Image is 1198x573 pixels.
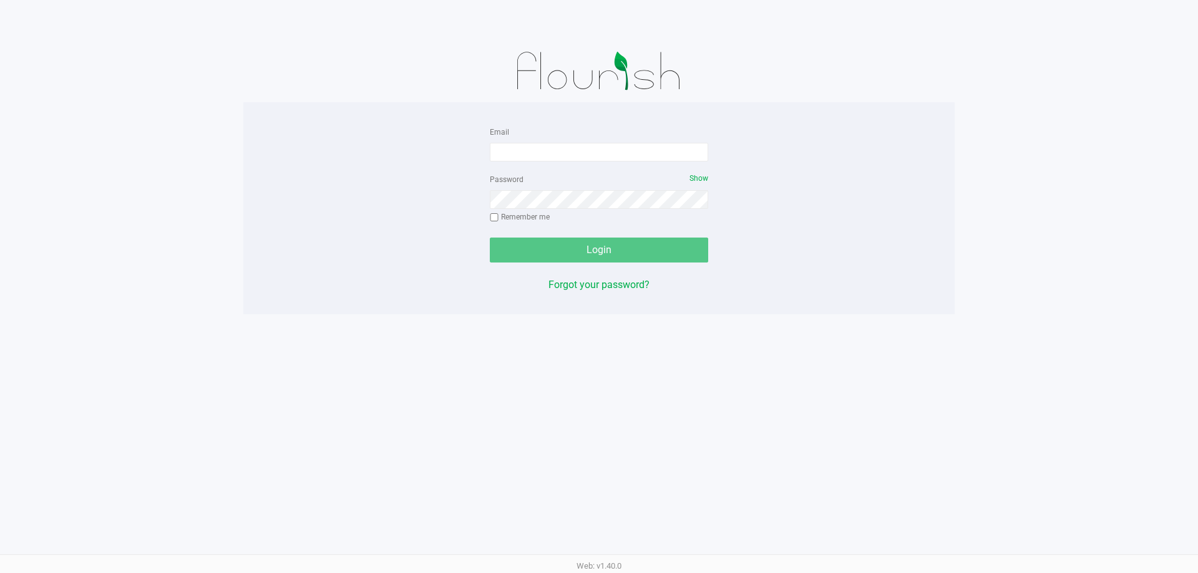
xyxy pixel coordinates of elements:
label: Remember me [490,211,550,223]
span: Show [689,174,708,183]
label: Email [490,127,509,138]
button: Forgot your password? [548,277,650,292]
label: Password [490,174,524,185]
span: Web: v1.40.0 [577,561,621,571]
input: Remember me [490,213,499,222]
